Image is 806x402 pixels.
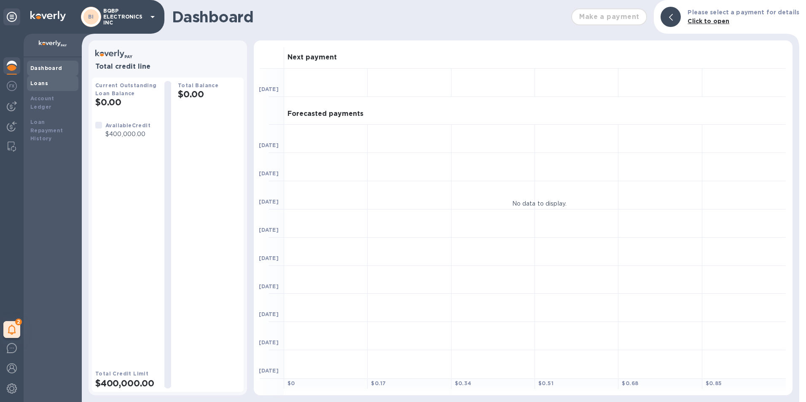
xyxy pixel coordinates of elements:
b: Total Credit Limit [95,370,148,377]
b: [DATE] [259,283,279,289]
b: $ 0.51 [538,380,553,386]
h2: $0.00 [95,97,158,107]
b: Loan Repayment History [30,119,63,142]
b: [DATE] [259,339,279,346]
b: $ 0.17 [371,380,386,386]
h1: Dashboard [172,8,567,26]
b: $ 0.68 [622,380,638,386]
p: $400,000.00 [105,130,150,139]
b: Current Outstanding Loan Balance [95,82,157,96]
b: $ 0 [287,380,295,386]
b: Please select a payment for details [688,9,799,16]
b: Click to open [688,18,729,24]
b: [DATE] [259,255,279,261]
h2: $0.00 [178,89,240,99]
b: [DATE] [259,227,279,233]
span: 2 [15,319,22,325]
p: BQBP ELECTRONICS INC [103,8,145,26]
b: [DATE] [259,311,279,317]
b: [DATE] [259,142,279,148]
div: Unpin categories [3,8,20,25]
h3: Next payment [287,54,337,62]
b: Account Ledger [30,95,54,110]
b: $ 0.85 [706,380,722,386]
b: Loans [30,80,48,86]
h2: $400,000.00 [95,378,158,389]
h3: Total credit line [95,63,240,71]
img: Logo [30,11,66,21]
p: No data to display. [512,199,567,208]
b: Available Credit [105,122,150,129]
b: $ 0.34 [455,380,472,386]
b: [DATE] [259,170,279,177]
b: [DATE] [259,367,279,374]
b: [DATE] [259,198,279,205]
b: BI [88,13,94,20]
h3: Forecasted payments [287,110,363,118]
b: Dashboard [30,65,62,71]
b: Total Balance [178,82,218,88]
b: [DATE] [259,86,279,92]
img: Foreign exchange [7,81,17,91]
